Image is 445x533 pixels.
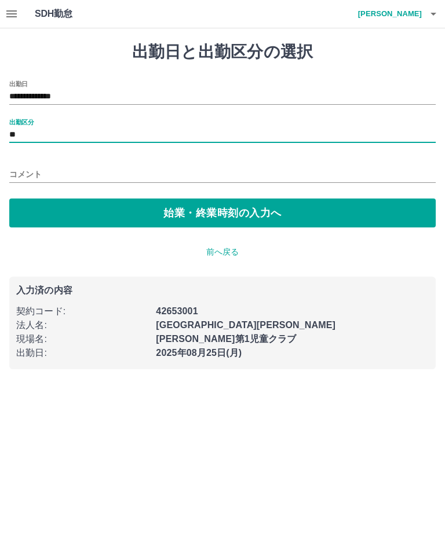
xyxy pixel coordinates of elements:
p: 法人名 : [16,318,149,332]
h1: 出勤日と出勤区分の選択 [9,42,436,62]
p: 前へ戻る [9,246,436,258]
b: [GEOGRAPHIC_DATA][PERSON_NAME] [156,320,335,330]
b: [PERSON_NAME]第1児童クラブ [156,334,296,344]
b: 2025年08月25日(月) [156,348,242,358]
b: 42653001 [156,306,198,316]
p: 現場名 : [16,332,149,346]
p: 入力済の内容 [16,286,429,295]
p: 出勤日 : [16,346,149,360]
p: 契約コード : [16,304,149,318]
label: 出勤日 [9,79,28,88]
button: 始業・終業時刻の入力へ [9,199,436,227]
label: 出勤区分 [9,117,34,126]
